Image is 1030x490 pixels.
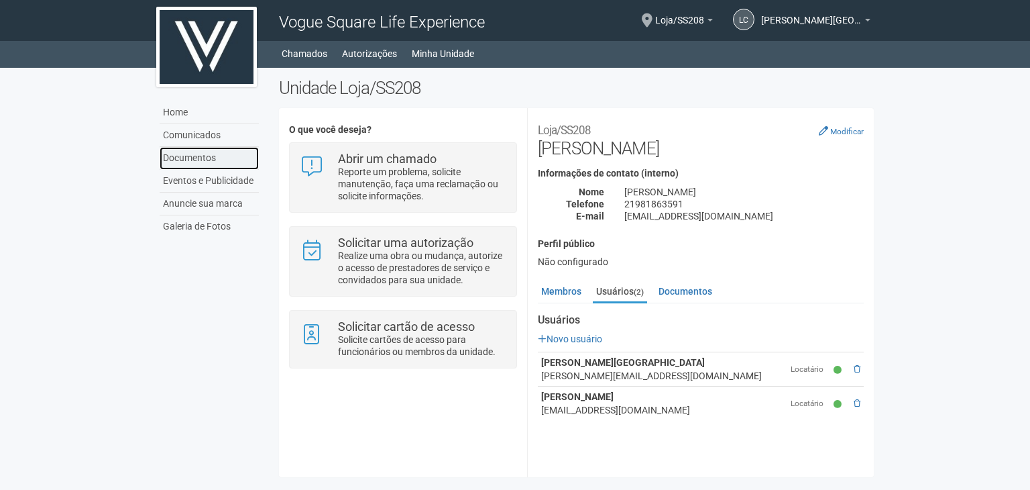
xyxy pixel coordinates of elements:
[787,387,831,421] td: Locatário
[566,199,604,209] strong: Telefone
[541,369,784,383] div: [PERSON_NAME][EMAIL_ADDRESS][DOMAIN_NAME]
[282,44,327,63] a: Chamados
[538,256,864,268] div: Não configurado
[655,17,713,28] a: Loja/SS208
[655,2,704,26] span: Loja/SS208
[338,152,437,166] strong: Abrir um chamado
[538,281,585,301] a: Membros
[160,215,259,238] a: Galeria de Fotos
[538,124,591,137] small: Loja/SS208
[342,44,397,63] a: Autorizações
[541,391,614,402] strong: [PERSON_NAME]
[614,210,874,222] div: [EMAIL_ADDRESS][DOMAIN_NAME]
[733,9,754,30] a: LC
[761,2,862,26] span: Leonardo Calandrini Lima
[279,78,874,98] h2: Unidade Loja/SS208
[338,166,506,202] p: Reporte um problema, solicite manutenção, faça uma reclamação ou solicite informações.
[819,126,864,136] a: Modificar
[614,198,874,210] div: 21981863591
[300,153,506,202] a: Abrir um chamado Reporte um problema, solicite manutenção, faça uma reclamação ou solicite inform...
[289,125,516,135] h4: O que você deseja?
[538,314,864,326] strong: Usuários
[787,352,831,387] td: Locatário
[160,193,259,215] a: Anuncie sua marca
[338,334,506,358] p: Solicite cartões de acesso para funcionários ou membros da unidade.
[576,211,604,222] strong: E-mail
[338,250,506,286] p: Realize uma obra ou mudança, autorize o acesso de prestadores de serviço e convidados para sua un...
[160,124,259,147] a: Comunicados
[593,281,647,303] a: Usuários(2)
[338,236,473,250] strong: Solicitar uma autorização
[541,403,784,417] div: [EMAIL_ADDRESS][DOMAIN_NAME]
[830,127,864,136] small: Modificar
[538,168,864,179] h4: Informações de contato (interno)
[834,364,845,376] small: Ativo
[160,147,259,170] a: Documentos
[160,101,259,124] a: Home
[834,399,845,410] small: Ativo
[655,281,716,301] a: Documentos
[156,7,257,87] img: logo.jpg
[538,334,602,344] a: Novo usuário
[538,239,864,249] h4: Perfil público
[338,320,475,334] strong: Solicitar cartão de acesso
[761,17,870,28] a: [PERSON_NAME][GEOGRAPHIC_DATA]
[300,321,506,358] a: Solicitar cartão de acesso Solicite cartões de acesso para funcionários ou membros da unidade.
[412,44,474,63] a: Minha Unidade
[541,357,705,368] strong: [PERSON_NAME][GEOGRAPHIC_DATA]
[160,170,259,193] a: Eventos e Publicidade
[279,13,485,32] span: Vogue Square Life Experience
[614,186,874,198] div: [PERSON_NAME]
[579,187,604,197] strong: Nome
[538,118,864,158] h2: [PERSON_NAME]
[300,237,506,286] a: Solicitar uma autorização Realize uma obra ou mudança, autorize o acesso de prestadores de serviç...
[634,287,644,297] small: (2)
